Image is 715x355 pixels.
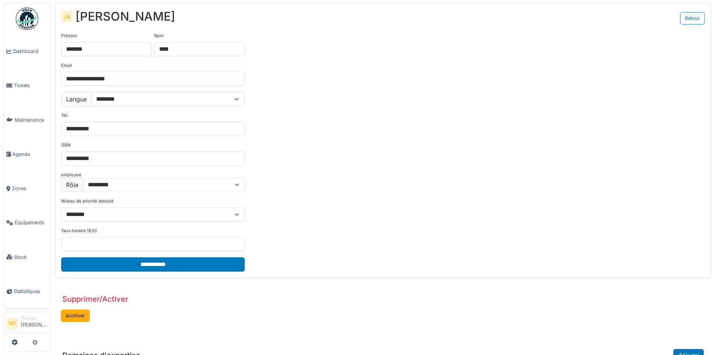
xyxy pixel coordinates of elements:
li: ND [6,318,18,329]
label: Nom [154,33,164,39]
span: Agenda [12,151,48,158]
a: Stock [3,240,51,274]
label: Tél. [61,112,68,119]
a: Agenda [3,137,51,171]
label: Rôle [61,178,83,192]
form: employee [61,33,245,272]
label: Prénom [61,33,77,39]
span: Stock [14,254,48,261]
span: Statistiques [14,288,48,295]
a: Zones [3,171,51,205]
div: Manager [21,315,48,321]
label: Taux horaire (€/h) [61,228,97,234]
div: [PERSON_NAME] [75,9,175,24]
img: Badge_color-CXgf-gQk.svg [16,8,38,30]
span: Zones [12,185,48,192]
label: Email [61,62,72,69]
a: Statistiques [3,274,51,308]
a: Retour [680,12,705,24]
label: Langue [61,92,92,106]
a: Dashboard [3,34,51,68]
button: Archiver [61,310,90,322]
div: LB [61,11,72,22]
a: Équipements [3,205,51,240]
span: Équipements [15,219,48,226]
a: ND Manager[PERSON_NAME] [6,315,48,333]
span: Maintenance [15,116,48,124]
a: Maintenance [3,103,51,137]
span: Dashboard [13,48,48,55]
label: GSM [61,142,71,148]
li: [PERSON_NAME] [21,315,48,331]
a: Tickets [3,68,51,103]
label: Niveau de priorité associé [61,198,114,204]
span: Tickets [14,82,48,89]
h3: Supprimer/Activer [62,295,128,304]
